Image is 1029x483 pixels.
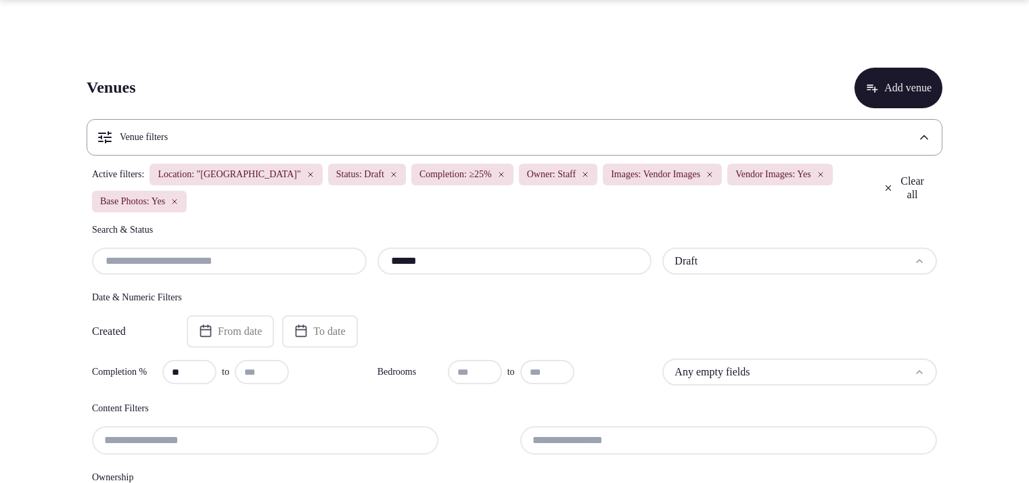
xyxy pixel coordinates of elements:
[92,326,168,337] label: Created
[875,169,937,207] button: Clear all
[120,131,168,144] h3: Venue filters
[92,223,937,237] h4: Search & Status
[158,168,300,181] span: Location: "[GEOGRAPHIC_DATA]"
[611,168,700,181] span: Images: Vendor Images
[100,195,165,208] span: Base Photos: Yes
[336,168,384,181] span: Status: Draft
[222,365,229,379] span: to
[735,168,811,181] span: Vendor Images: Yes
[313,325,345,338] span: To date
[378,365,442,379] label: Bedrooms
[527,168,576,181] span: Owner: Staff
[92,402,937,415] h4: Content Filters
[218,325,262,338] span: From date
[507,365,515,379] span: to
[282,315,357,348] button: To date
[187,315,274,348] button: From date
[87,76,135,99] h1: Venues
[92,291,937,304] h4: Date & Numeric Filters
[854,68,942,108] button: Add venue
[92,365,157,379] label: Completion %
[419,168,492,181] span: Completion: ≥25%
[92,168,144,181] span: Active filters:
